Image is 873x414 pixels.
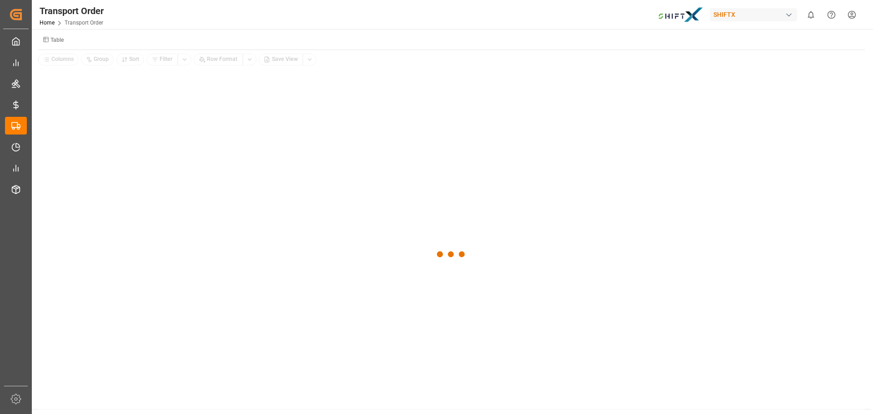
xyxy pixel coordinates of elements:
small: Table [50,37,64,43]
a: Home [40,20,55,26]
button: Help Center [821,5,842,25]
div: Transport Order [40,4,104,18]
button: Columns [38,54,79,65]
div: SHIFTX [710,8,797,21]
button: SHIFTX [710,6,801,23]
button: show 0 new notifications [801,5,821,25]
img: Bildschirmfoto%202024-11-13%20um%2009.31.44.png_1731487080.png [658,7,703,23]
button: Table [38,31,69,47]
